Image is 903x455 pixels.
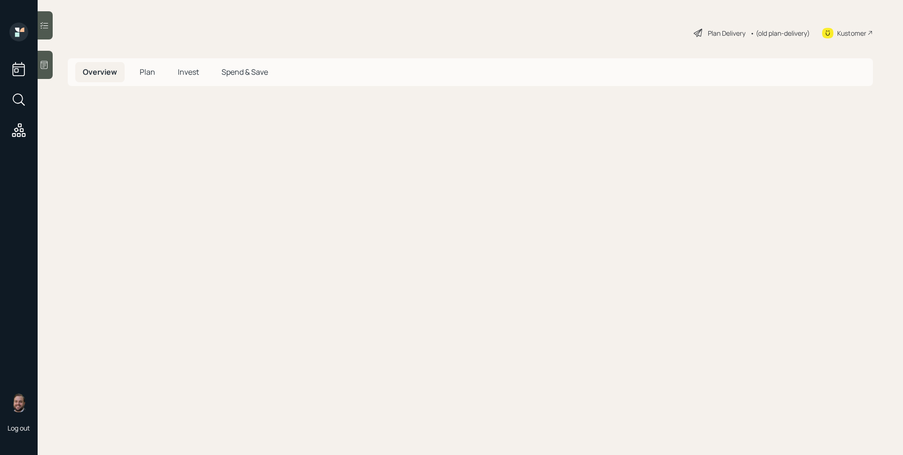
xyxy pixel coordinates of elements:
[178,67,199,77] span: Invest
[9,393,28,412] img: james-distasi-headshot.png
[708,28,745,38] div: Plan Delivery
[837,28,866,38] div: Kustomer
[83,67,117,77] span: Overview
[222,67,268,77] span: Spend & Save
[750,28,810,38] div: • (old plan-delivery)
[140,67,155,77] span: Plan
[8,424,30,432] div: Log out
